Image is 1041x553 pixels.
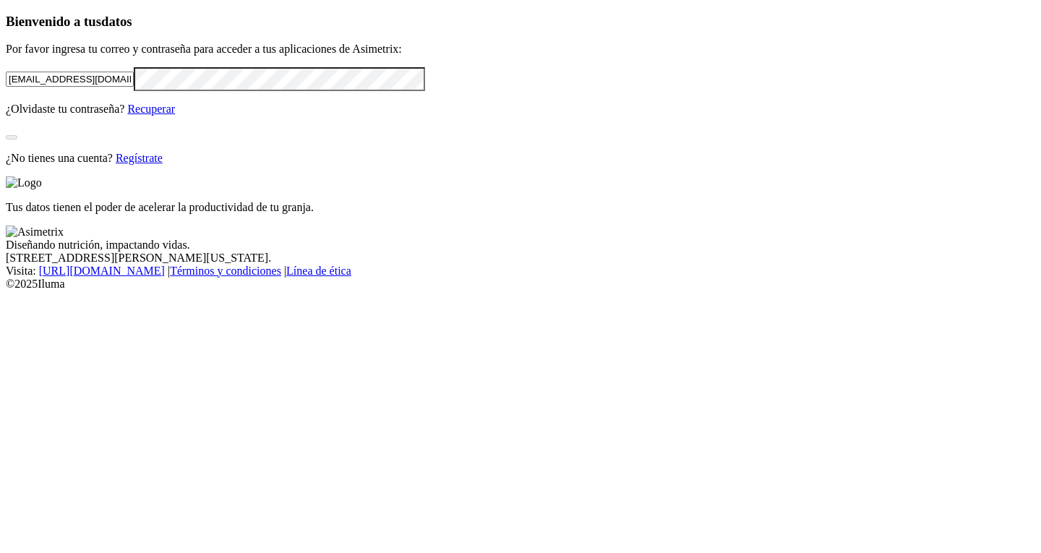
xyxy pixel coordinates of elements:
[6,14,1035,30] h3: Bienvenido a tus
[6,278,1035,291] div: © 2025 Iluma
[6,152,1035,165] p: ¿No tienes una cuenta?
[170,265,281,277] a: Términos y condiciones
[6,176,42,189] img: Logo
[6,72,134,87] input: Tu correo
[6,252,1035,265] div: [STREET_ADDRESS][PERSON_NAME][US_STATE].
[6,226,64,239] img: Asimetrix
[6,43,1035,56] p: Por favor ingresa tu correo y contraseña para acceder a tus aplicaciones de Asimetrix:
[127,103,175,115] a: Recuperar
[6,201,1035,214] p: Tus datos tienen el poder de acelerar la productividad de tu granja.
[101,14,132,29] span: datos
[39,265,165,277] a: [URL][DOMAIN_NAME]
[286,265,351,277] a: Línea de ética
[6,103,1035,116] p: ¿Olvidaste tu contraseña?
[6,239,1035,252] div: Diseñando nutrición, impactando vidas.
[6,265,1035,278] div: Visita : | |
[116,152,163,164] a: Regístrate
